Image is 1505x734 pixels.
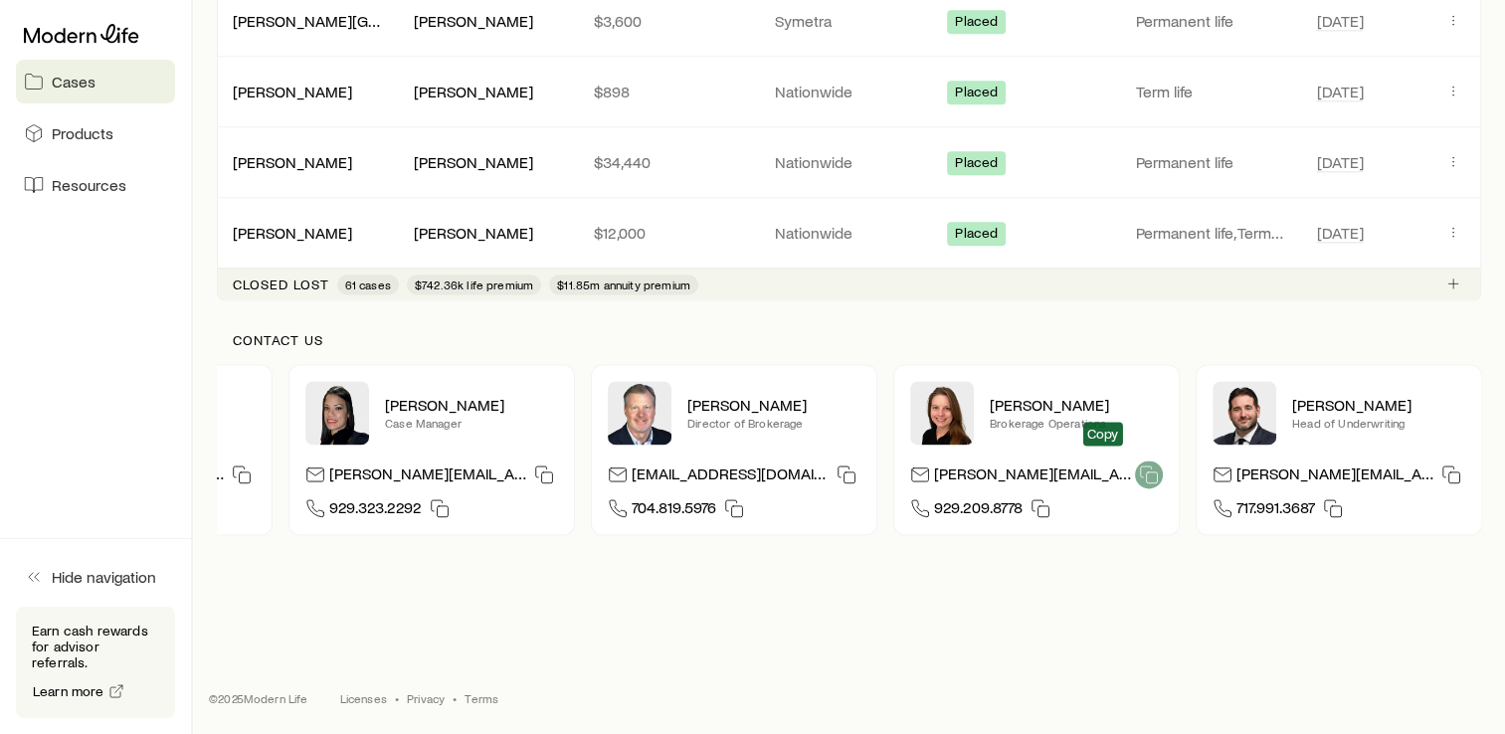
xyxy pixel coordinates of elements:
p: [PERSON_NAME] [1292,395,1465,415]
span: $11.85m annuity premium [557,276,690,292]
p: Head of Underwriting [1292,415,1465,431]
a: Licenses [340,690,387,706]
span: [DATE] [1316,152,1363,172]
a: Terms [465,690,498,706]
a: Products [16,111,175,155]
span: 704.819.5976 [632,497,716,524]
div: [PERSON_NAME] [414,223,533,244]
img: Ellen Wall [910,381,974,445]
p: Nationwide [775,223,924,243]
button: Hide navigation [16,555,175,599]
span: • [453,690,457,706]
div: [PERSON_NAME] [233,223,352,244]
a: Cases [16,60,175,103]
a: [PERSON_NAME] [233,152,352,171]
span: Placed [955,225,998,246]
p: [PERSON_NAME] [687,395,860,415]
p: Symetra [775,11,924,31]
span: $742.36k life premium [415,276,533,292]
p: [PERSON_NAME] [990,395,1163,415]
a: [PERSON_NAME][GEOGRAPHIC_DATA] [233,11,501,30]
img: Bryan Simmons [1213,381,1276,445]
span: Products [52,123,113,143]
p: [EMAIL_ADDRESS][DOMAIN_NAME] [632,463,829,490]
span: • [395,690,399,706]
p: Closed lost [233,276,329,292]
p: Permanent life [1136,152,1285,172]
div: [PERSON_NAME] [233,152,352,173]
span: Placed [955,13,998,34]
div: [PERSON_NAME] [414,82,533,102]
p: [PERSON_NAME] [385,395,558,415]
span: [DATE] [1316,82,1363,101]
p: Contact us [233,332,1465,348]
span: Placed [955,154,998,175]
a: [PERSON_NAME] [233,82,352,100]
div: Earn cash rewards for advisor referrals.Learn more [16,607,175,718]
p: $3,600 [594,11,743,31]
p: Earn cash rewards for advisor referrals. [32,623,159,670]
p: $12,000 [594,223,743,243]
a: Resources [16,163,175,207]
p: Permanent life [1136,11,1285,31]
span: 717.991.3687 [1236,497,1315,524]
p: Case Manager [385,415,558,431]
a: Privacy [407,690,445,706]
span: Placed [955,84,998,104]
p: [PERSON_NAME][EMAIL_ADDRESS][DOMAIN_NAME] [1236,463,1433,490]
div: [PERSON_NAME] [233,82,352,102]
img: Elana Hasten [305,381,369,445]
img: Trey Wall [608,381,671,445]
p: Term life [1136,82,1285,101]
p: Nationwide [775,82,924,101]
span: Cases [52,72,95,92]
p: © 2025 Modern Life [209,690,308,706]
p: [PERSON_NAME][EMAIL_ADDRESS][DOMAIN_NAME] [934,463,1131,490]
span: Hide navigation [52,567,156,587]
p: Permanent life, Term life [1136,223,1285,243]
p: Director of Brokerage [687,415,860,431]
span: 929.323.2292 [329,497,422,524]
span: Resources [52,175,126,195]
div: [PERSON_NAME][GEOGRAPHIC_DATA] [233,11,382,32]
p: [PERSON_NAME][EMAIL_ADDRESS][DOMAIN_NAME] [329,463,526,490]
div: [PERSON_NAME] [414,152,533,173]
div: [PERSON_NAME] [414,11,533,32]
span: Learn more [33,684,104,698]
span: [DATE] [1316,11,1363,31]
p: Brokerage Operations [990,415,1163,431]
span: 929.209.8778 [934,497,1023,524]
span: 61 cases [345,276,391,292]
p: $34,440 [594,152,743,172]
a: [PERSON_NAME] [233,223,352,242]
p: $898 [594,82,743,101]
span: [DATE] [1316,223,1363,243]
p: Nationwide [775,152,924,172]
